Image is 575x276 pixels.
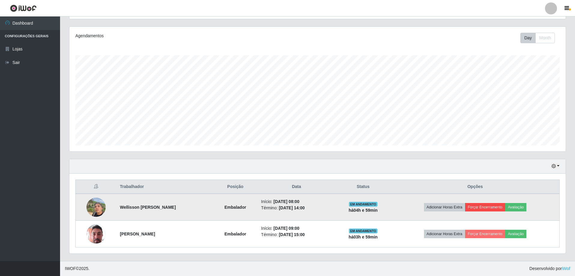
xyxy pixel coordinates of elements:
button: Adicionar Horas Extra [424,230,465,238]
time: [DATE] 09:00 [274,226,299,231]
strong: há 03 h e 59 min [349,235,378,239]
span: IWOF [65,266,76,271]
th: Trabalhador [116,180,213,194]
button: Avaliação [505,203,526,211]
li: Início: [261,225,332,232]
time: [DATE] 14:00 [279,205,305,210]
span: © 2025 . [65,265,89,272]
span: EM ANDAMENTO [349,202,377,207]
a: iWof [562,266,570,271]
button: Avaliação [505,230,526,238]
img: 1715790997099.jpeg [86,221,106,247]
li: Início: [261,199,332,205]
div: First group [520,33,555,43]
div: Agendamentos [75,33,272,39]
span: Desenvolvido por [529,265,570,272]
button: Forçar Encerramento [465,230,505,238]
strong: há 04 h e 59 min [349,208,378,213]
span: EM ANDAMENTO [349,229,377,233]
th: Data [258,180,335,194]
li: Término: [261,232,332,238]
strong: Embalador [225,232,246,236]
img: CoreUI Logo [10,5,37,12]
button: Day [520,33,536,43]
strong: Embalador [225,205,246,210]
time: [DATE] 08:00 [274,199,299,204]
img: 1741957735844.jpeg [86,194,106,220]
strong: [PERSON_NAME] [120,232,155,236]
strong: Wellisson [PERSON_NAME] [120,205,176,210]
li: Término: [261,205,332,211]
button: Adicionar Horas Extra [424,203,465,211]
time: [DATE] 15:00 [279,232,305,237]
div: Toolbar with button groups [520,33,560,43]
th: Posição [213,180,258,194]
th: Opções [391,180,560,194]
th: Status [335,180,391,194]
button: Month [535,33,555,43]
button: Forçar Encerramento [465,203,505,211]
